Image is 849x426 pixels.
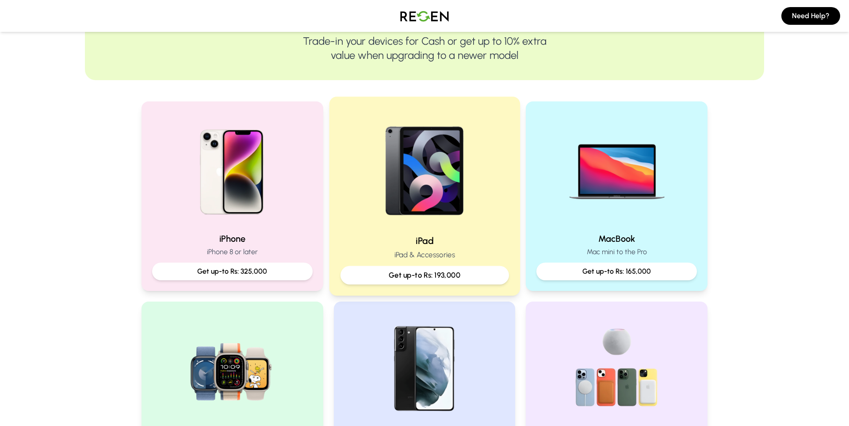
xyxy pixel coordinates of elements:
img: Watch [176,312,289,426]
p: iPad & Accessories [340,249,509,260]
p: iPhone 8 or later [152,247,313,257]
p: Mac mini to the Pro [536,247,697,257]
button: Need Help? [781,7,840,25]
h2: iPhone [152,232,313,245]
img: Samsung [368,312,481,426]
img: Logo [394,4,455,28]
img: MacBook [560,112,673,225]
h2: iPad [340,234,509,247]
p: Get up-to Rs: 193,000 [348,270,501,281]
p: Get up-to Rs: 325,000 [159,266,306,277]
img: Accessories [560,312,673,426]
img: iPhone [176,112,289,225]
img: iPad [365,108,484,227]
p: Get up-to Rs: 165,000 [543,266,690,277]
p: Trade-in your devices for Cash or get up to 10% extra value when upgrading to a newer model [113,34,736,62]
h2: MacBook [536,232,697,245]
